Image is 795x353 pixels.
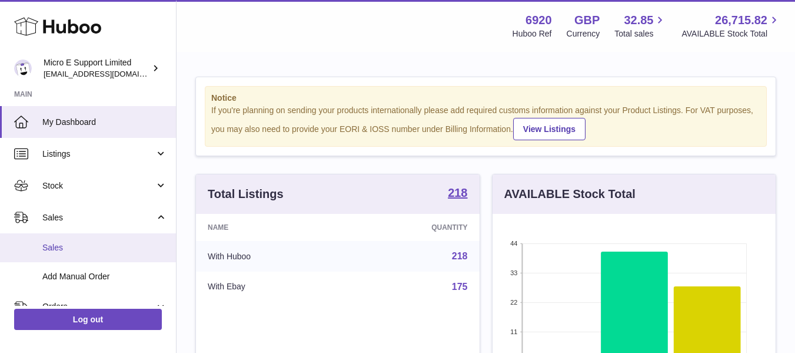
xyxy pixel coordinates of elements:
[42,117,167,128] span: My Dashboard
[452,251,468,261] a: 218
[624,12,653,28] span: 32.85
[448,187,467,199] strong: 218
[44,57,149,80] div: Micro E Support Limited
[510,328,517,335] text: 11
[513,118,586,140] a: View Listings
[196,241,345,272] td: With Huboo
[510,269,517,276] text: 33
[614,12,667,39] a: 32.85 Total sales
[513,28,552,39] div: Huboo Ref
[567,28,600,39] div: Currency
[14,60,32,77] img: contact@micropcsupport.com
[525,12,552,28] strong: 6920
[42,301,155,312] span: Orders
[14,309,162,330] a: Log out
[614,28,667,39] span: Total sales
[574,12,600,28] strong: GBP
[452,282,468,292] a: 175
[211,105,760,140] div: If you're planning on sending your products internationally please add required customs informati...
[504,186,636,202] h3: AVAILABLE Stock Total
[715,12,767,28] span: 26,715.82
[208,186,284,202] h3: Total Listings
[510,240,517,247] text: 44
[510,299,517,306] text: 22
[211,93,760,104] strong: Notice
[42,212,155,223] span: Sales
[345,214,480,241] th: Quantity
[196,214,345,241] th: Name
[42,180,155,192] span: Stock
[42,149,155,160] span: Listings
[42,271,167,282] span: Add Manual Order
[681,12,781,39] a: 26,715.82 AVAILABLE Stock Total
[448,187,467,201] a: 218
[196,272,345,302] td: With Ebay
[681,28,781,39] span: AVAILABLE Stock Total
[44,69,173,78] span: [EMAIL_ADDRESS][DOMAIN_NAME]
[42,242,167,253] span: Sales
